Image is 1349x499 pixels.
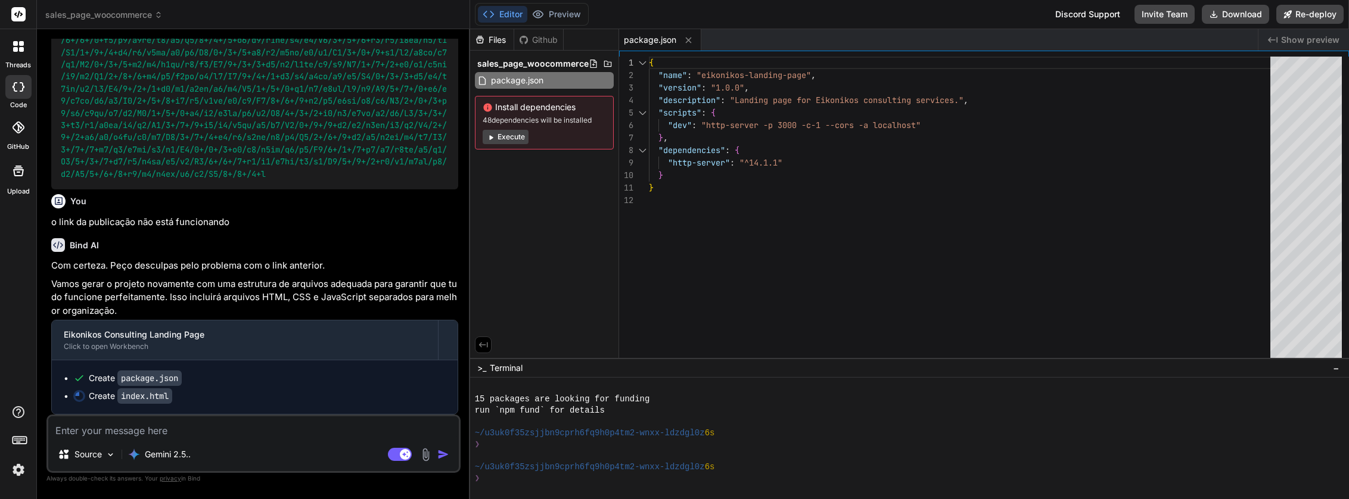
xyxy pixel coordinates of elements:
span: package.json [490,73,545,88]
div: 8 [619,144,633,157]
div: Click to collapse the range. [635,107,650,119]
img: icon [437,448,449,460]
h6: You [70,195,86,207]
span: : [687,70,692,80]
span: "dependencies" [658,145,725,155]
span: : [725,145,730,155]
span: − [1333,362,1339,374]
span: , [963,95,968,105]
img: attachment [419,448,433,461]
div: 2 [619,69,633,82]
button: − [1331,358,1342,378]
button: Preview [527,6,586,23]
div: 7 [619,132,633,144]
span: "description" [658,95,720,105]
img: settings [8,460,29,480]
div: 12 [619,194,633,207]
div: 6 [619,119,633,132]
span: privacy [160,475,181,482]
button: Re-deploy [1276,5,1344,24]
span: "^14.1.1" [739,157,782,168]
p: Always double-check its answers. Your in Bind [46,473,461,484]
button: Download [1202,5,1269,24]
div: 9 [619,157,633,169]
span: sales_page_woocommerce [45,9,163,21]
span: "http-server" [668,157,730,168]
span: , [663,132,668,143]
button: Editor [478,6,527,23]
div: Create [89,372,182,384]
p: Source [74,448,102,460]
img: Pick Models [105,450,116,460]
span: } [658,132,663,143]
span: "dev" [668,120,692,130]
span: package.json [624,34,676,46]
h6: Bind AI [70,239,99,251]
span: Terminal [490,362,523,374]
p: o link da publicação não está funcionando [51,216,458,229]
span: ~/u3uk0f35zsjjbn9cprh6fq9h0p4tm2-wnxx-ldzdgl0z [475,461,705,473]
div: 5 [619,107,633,119]
span: 48 dependencies will be installed [483,116,606,125]
span: : [701,82,706,93]
span: Show preview [1281,34,1339,46]
span: ❯ [475,439,480,450]
div: 10 [619,169,633,182]
span: 6s [705,428,715,439]
button: Eikonikos Consulting Landing PageClick to open Workbench [52,320,438,360]
p: Vamos gerar o projeto novamente com uma estrutura de arquivos adequada para garantir que tudo fun... [51,277,458,318]
img: Gemini 2.5 Pro [128,448,140,460]
label: threads [5,60,31,70]
div: Files [470,34,514,46]
div: Create [89,390,172,402]
span: } [649,182,654,193]
span: } [658,170,663,180]
div: Github [514,34,563,46]
span: : [701,107,706,118]
div: 3 [619,82,633,94]
span: : [692,120,697,130]
span: { [735,145,739,155]
label: code [10,100,27,110]
span: : [720,95,725,105]
span: "scripts" [658,107,701,118]
span: { [711,107,716,118]
span: "http-server -p 3000 -c-1 --cors -a localhost" [701,120,921,130]
div: Click to collapse the range. [635,144,650,157]
span: run `npm fund` for details [475,405,605,416]
span: ❯ [475,473,480,484]
div: 1 [619,57,633,69]
button: Invite Team [1134,5,1195,24]
span: "version" [658,82,701,93]
label: GitHub [7,142,29,152]
p: Com certeza. Peço desculpas pelo problema com o link anterior. [51,259,458,273]
span: "name" [658,70,687,80]
span: { [649,57,654,68]
div: 11 [619,182,633,194]
label: Upload [7,186,30,197]
span: "Landing page for Eikonikos consulting services." [730,95,963,105]
span: ~/u3uk0f35zsjjbn9cprh6fq9h0p4tm2-wnxx-ldzdgl0z [475,428,705,439]
div: Discord Support [1048,5,1127,24]
span: : [730,157,735,168]
span: , [744,82,749,93]
button: Execute [483,130,529,144]
span: sales_page_woocommerce [477,58,589,70]
span: 6s [705,461,715,473]
span: , [811,70,816,80]
div: 4 [619,94,633,107]
p: Gemini 2.5.. [145,448,191,460]
div: Click to collapse the range. [635,57,650,69]
div: Eikonikos Consulting Landing Page [64,329,426,341]
span: >_ [477,362,486,374]
span: Install dependencies [483,101,606,113]
code: index.html [117,388,172,404]
span: "eikonikos-landing-page" [697,70,811,80]
div: Click to open Workbench [64,342,426,351]
span: "1.0.0" [711,82,744,93]
span: 15 packages are looking for funding [475,394,650,405]
code: package.json [117,370,182,386]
